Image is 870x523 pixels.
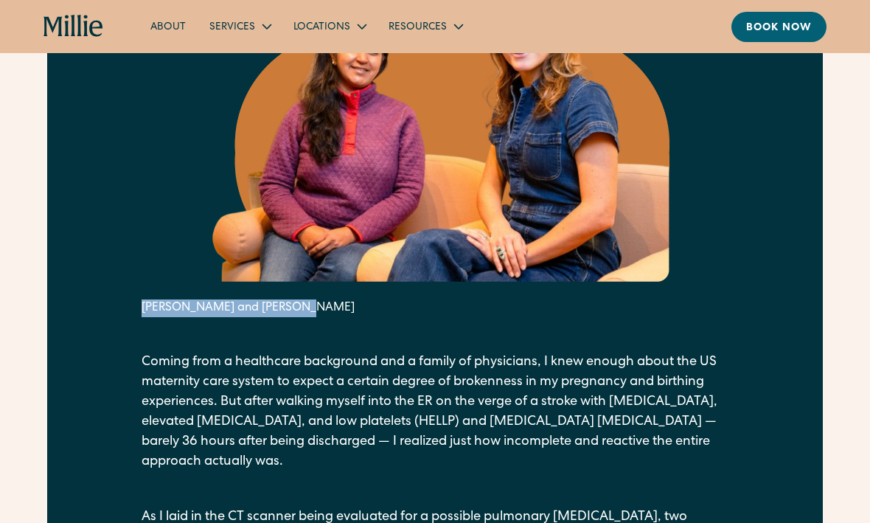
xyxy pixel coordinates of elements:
[389,20,447,35] div: Resources
[139,14,198,38] a: About
[731,12,826,42] a: Book now
[377,14,473,38] div: Resources
[209,20,255,35] div: Services
[293,20,350,35] div: Locations
[43,15,103,38] a: home
[142,353,728,472] p: Coming from a healthcare background and a family of physicians, I knew enough about the US matern...
[746,21,812,36] div: Book now
[282,14,377,38] div: Locations
[198,14,282,38] div: Services
[142,299,728,317] div: [PERSON_NAME] and [PERSON_NAME]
